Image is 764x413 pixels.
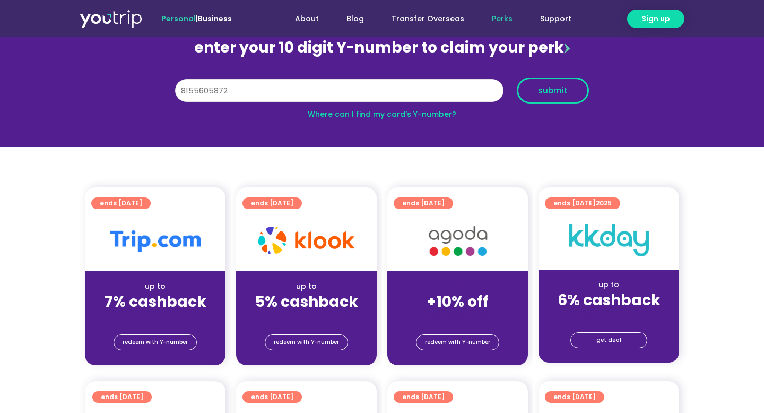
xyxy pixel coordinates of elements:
[396,312,519,323] div: (for stays only)
[175,79,503,102] input: 10 digit Y-number (e.g. 8123456789)
[251,197,293,209] span: ends [DATE]
[394,197,453,209] a: ends [DATE]
[91,197,151,209] a: ends [DATE]
[245,312,368,323] div: (for stays only)
[92,391,152,403] a: ends [DATE]
[547,310,671,321] div: (for stays only)
[378,9,478,29] a: Transfer Overseas
[425,335,490,350] span: redeem with Y-number
[308,109,456,119] a: Where can I find my card’s Y-number?
[242,391,302,403] a: ends [DATE]
[175,78,589,111] form: Y Number
[265,334,348,350] a: redeem with Y-number
[93,281,217,292] div: up to
[161,13,232,24] span: |
[274,335,339,350] span: redeem with Y-number
[478,9,526,29] a: Perks
[596,199,612,208] span: 2025
[93,312,217,323] div: (for stays only)
[596,333,621,348] span: get deal
[394,391,453,403] a: ends [DATE]
[545,391,604,403] a: ends [DATE]
[251,391,293,403] span: ends [DATE]
[123,335,188,350] span: redeem with Y-number
[101,391,143,403] span: ends [DATE]
[402,197,445,209] span: ends [DATE]
[255,291,358,312] strong: 5% cashback
[402,391,445,403] span: ends [DATE]
[553,391,596,403] span: ends [DATE]
[627,10,684,28] a: Sign up
[114,334,197,350] a: redeem with Y-number
[553,197,612,209] span: ends [DATE]
[517,78,589,104] button: submit
[547,279,671,290] div: up to
[416,334,499,350] a: redeem with Y-number
[570,332,647,348] a: get deal
[170,34,594,62] div: enter your 10 digit Y-number to claim your perk
[558,290,661,311] strong: 6% cashback
[100,197,142,209] span: ends [DATE]
[261,9,585,29] nav: Menu
[538,87,568,94] span: submit
[641,13,670,24] span: Sign up
[161,13,196,24] span: Personal
[245,281,368,292] div: up to
[333,9,378,29] a: Blog
[198,13,232,24] a: Business
[105,291,206,312] strong: 7% cashback
[427,291,489,312] strong: +10% off
[242,197,302,209] a: ends [DATE]
[545,197,620,209] a: ends [DATE]2025
[448,281,467,291] span: up to
[526,9,585,29] a: Support
[281,9,333,29] a: About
